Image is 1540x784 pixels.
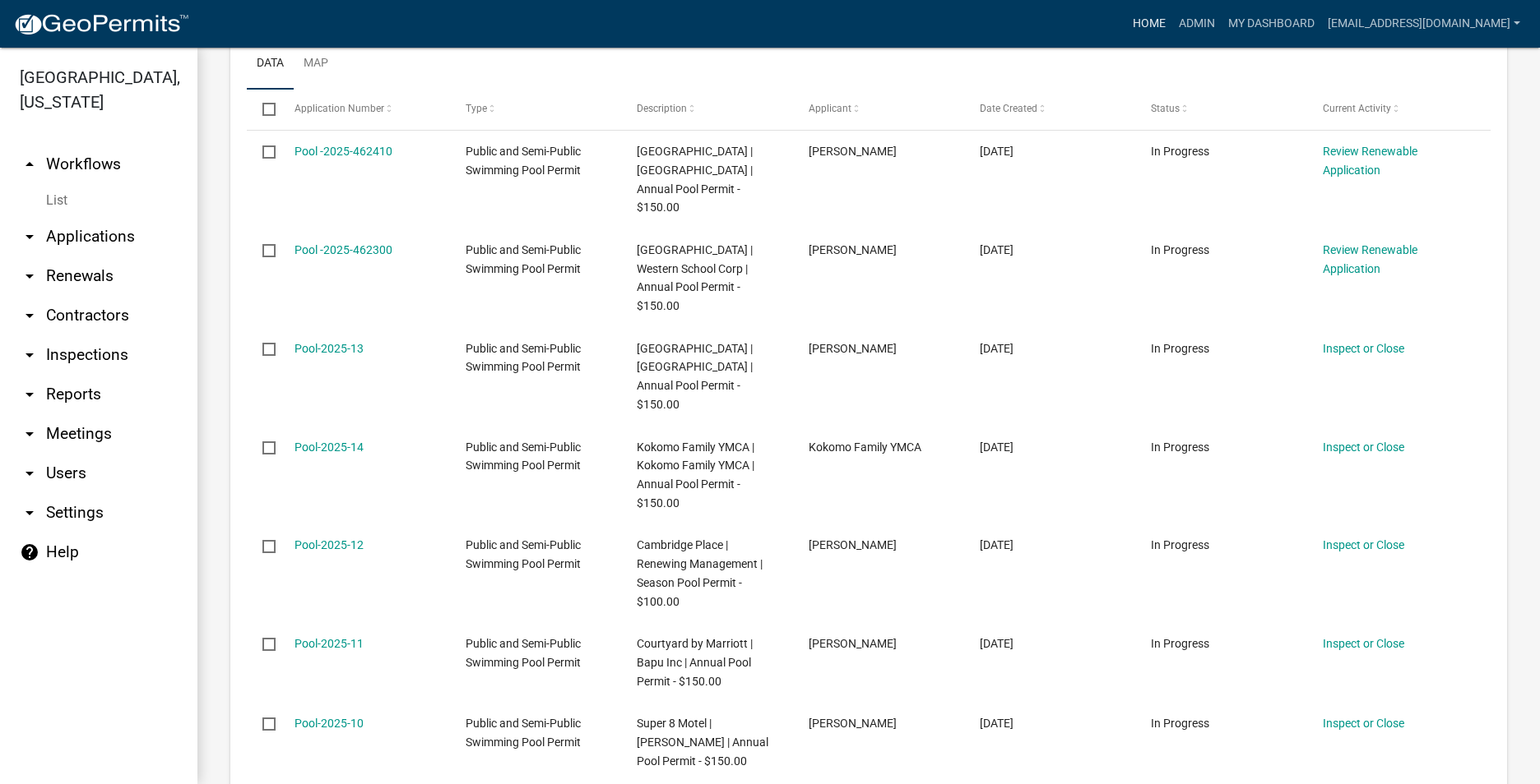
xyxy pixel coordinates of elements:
span: Public and Semi-Public Swimming Pool Permit [466,717,581,749]
span: In Progress [1151,342,1209,355]
span: Jennifer Keller [809,342,897,355]
a: Pool-2025-14 [295,440,364,454]
span: Applicant [809,103,851,114]
a: Pool-2025-12 [295,538,364,551]
span: 08/11/2025 [980,637,1014,650]
a: Review Renewable Application [1323,145,1417,177]
span: Date Created [980,103,1037,114]
a: Home [1126,8,1172,39]
span: Public and Semi-Public Swimming Pool Permit [466,145,581,177]
span: Western High School | Western School Corp | Annual Pool Permit - $150.00 [637,243,753,312]
a: Pool-2025-11 [295,637,364,650]
i: arrow_drop_down [20,463,39,483]
a: Inspect or Close [1323,440,1404,454]
span: Current Activity [1323,103,1391,114]
datatable-header-cell: Type [450,90,621,129]
datatable-header-cell: Applicant [793,90,964,129]
a: Data [247,38,294,90]
span: Super 8 Motel | Pankajkumar K Patel | Annual Pool Permit - $150.00 [637,717,768,768]
a: Pool-2025-13 [295,342,364,355]
span: In Progress [1151,637,1209,650]
span: In Progress [1151,538,1209,551]
span: Application Number [295,103,384,114]
a: Pool-2025-10 [295,717,364,730]
span: 08/09/2025 [980,717,1014,730]
a: Admin [1172,8,1222,39]
span: 08/11/2025 [980,145,1014,158]
span: Carolyn McKee [809,717,897,730]
span: Type [466,103,487,114]
span: Kokomo Family YMCA [809,440,921,454]
i: arrow_drop_down [20,424,39,444]
a: My Dashboard [1222,8,1321,39]
datatable-header-cell: Application Number [278,90,449,129]
i: arrow_drop_down [20,227,39,247]
span: In Progress [1151,717,1209,730]
a: Pool -2025-462300 [295,243,392,256]
a: Inspect or Close [1323,717,1404,730]
span: Jennifer Keller [809,145,897,158]
datatable-header-cell: Select [247,90,278,129]
i: arrow_drop_down [20,503,39,523]
span: In Progress [1151,440,1209,454]
span: In Progress [1151,145,1209,158]
span: Public and Semi-Public Swimming Pool Permit [466,342,581,374]
span: Public and Semi-Public Swimming Pool Permit [466,243,581,275]
span: 08/11/2025 [980,440,1014,454]
i: arrow_drop_down [20,385,39,404]
span: 08/11/2025 [980,538,1014,551]
span: Status [1151,103,1180,114]
i: arrow_drop_down [20,345,39,365]
span: Amy Ciski [809,637,897,650]
span: Kokomo High School | Kokomo High School | Annual Pool Permit - $150.00 [637,342,753,411]
a: Inspect or Close [1323,637,1404,650]
span: 08/11/2025 [980,243,1014,256]
span: Kokomo Family YMCA | Kokomo Family YMCA | Annual Pool Permit - $150.00 [637,440,754,510]
datatable-header-cell: Current Activity [1307,90,1478,129]
a: Inspect or Close [1323,342,1404,355]
datatable-header-cell: Description [621,90,792,129]
span: 08/11/2025 [980,342,1014,355]
span: Courtyard by Marriott | Bapu Inc | Annual Pool Permit - $150.00 [637,637,753,688]
span: Public and Semi-Public Swimming Pool Permit [466,440,581,473]
i: arrow_drop_up [20,154,39,174]
span: Kokomo High School | Kokomo High School | Annual Pool Permit - $150.00 [637,145,753,214]
span: Barrett Bates [809,243,897,256]
i: help [20,542,39,562]
span: Description [637,103,687,114]
span: Public and Semi-Public Swimming Pool Permit [466,538,581,570]
span: Cambridge Place | Renewing Management | Season Pool Permit - $100.00 [637,538,763,607]
i: arrow_drop_down [20,266,39,286]
a: Map [294,38,338,90]
a: Inspect or Close [1323,538,1404,551]
span: In Progress [1151,243,1209,256]
span: Tara Marschand [809,538,897,551]
a: [EMAIL_ADDRESS][DOMAIN_NAME] [1321,8,1527,39]
span: Public and Semi-Public Swimming Pool Permit [466,637,581,669]
a: Review Renewable Application [1323,243,1417,275]
i: arrow_drop_down [20,306,39,325]
datatable-header-cell: Date Created [964,90,1135,129]
datatable-header-cell: Status [1135,90,1306,129]
a: Pool -2025-462410 [295,145,392,158]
